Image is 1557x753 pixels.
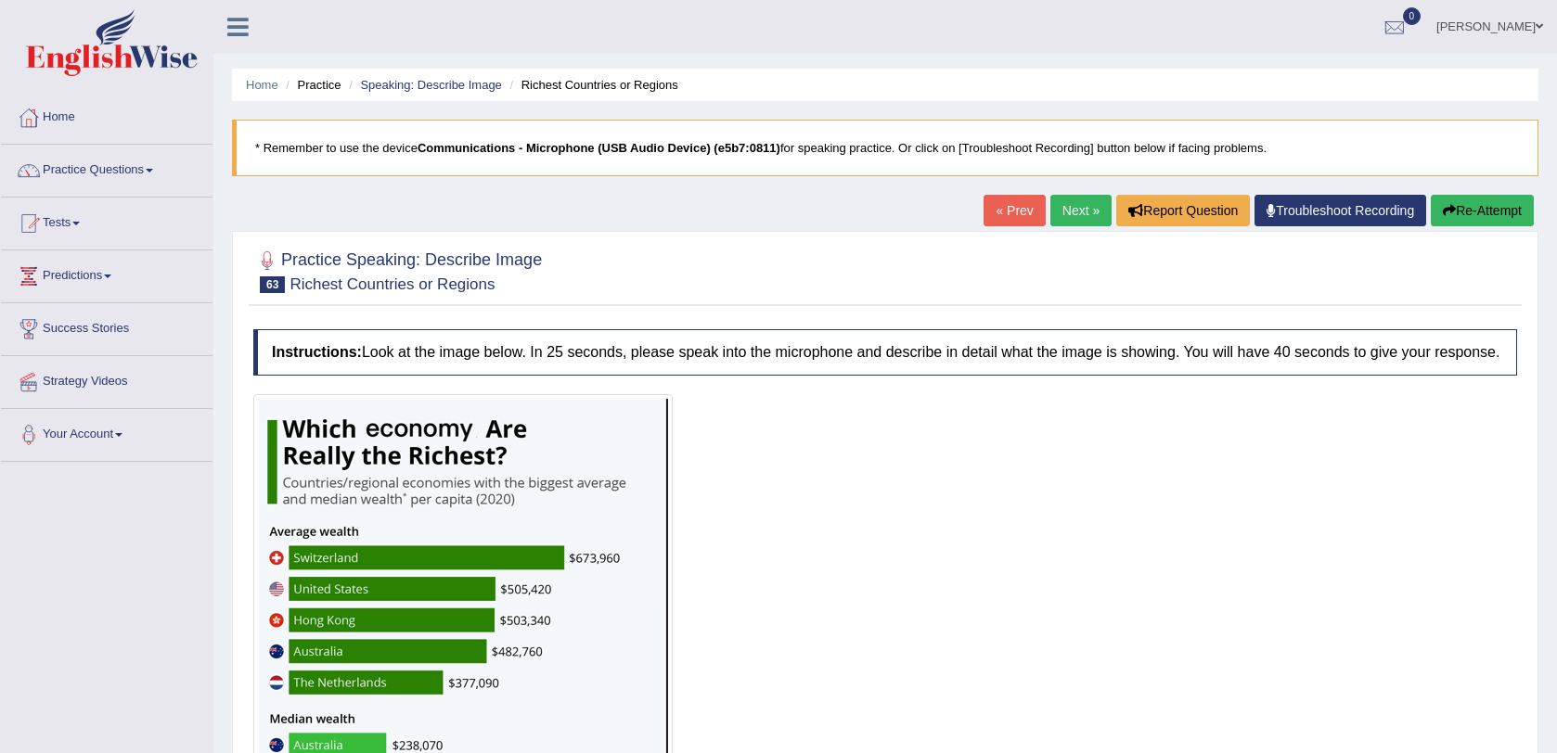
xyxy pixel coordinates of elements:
[1116,195,1250,226] button: Report Question
[253,329,1517,376] h4: Look at the image below. In 25 seconds, please speak into the microphone and describe in detail w...
[290,275,495,293] small: Richest Countries or Regions
[1,303,212,350] a: Success Stories
[1403,7,1422,25] span: 0
[1,92,212,138] a: Home
[1,145,212,191] a: Practice Questions
[1,356,212,402] a: Strategy Videos
[1050,195,1112,226] a: Next »
[418,141,780,155] b: Communications - Microphone (USB Audio Device) (e5b7:0811)
[272,344,362,360] b: Instructions:
[1,250,212,297] a: Predictions
[984,195,1045,226] a: « Prev
[253,247,542,293] h2: Practice Speaking: Describe Image
[1,198,212,244] a: Tests
[281,76,341,94] li: Practice
[360,78,501,92] a: Speaking: Describe Image
[505,76,677,94] li: Richest Countries or Regions
[1,409,212,455] a: Your Account
[246,78,278,92] a: Home
[1431,195,1534,226] button: Re-Attempt
[1255,195,1426,226] a: Troubleshoot Recording
[260,276,285,293] span: 63
[232,120,1538,176] blockquote: * Remember to use the device for speaking practice. Or click on [Troubleshoot Recording] button b...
